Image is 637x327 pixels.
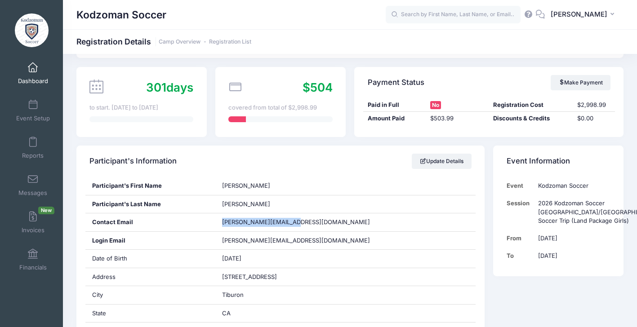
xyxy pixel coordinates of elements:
[85,213,216,231] div: Contact Email
[363,114,426,123] div: Amount Paid
[228,103,332,112] div: covered from total of $2,998.99
[16,115,50,122] span: Event Setup
[18,189,47,197] span: Messages
[12,57,54,89] a: Dashboard
[507,177,534,194] td: Event
[85,286,216,304] div: City
[222,182,270,189] span: [PERSON_NAME]
[545,4,624,25] button: [PERSON_NAME]
[551,75,610,90] a: Make Payment
[76,37,251,46] h1: Registration Details
[489,114,573,123] div: Discounts & Credits
[85,268,216,286] div: Address
[146,79,193,96] div: days
[12,95,54,126] a: Event Setup
[222,291,244,298] span: Tiburon
[209,39,251,45] a: Registration List
[76,4,166,25] h1: Kodzoman Soccer
[159,39,200,45] a: Camp Overview
[430,101,441,109] span: No
[507,230,534,247] td: From
[222,236,370,245] span: [PERSON_NAME][EMAIL_ADDRESS][DOMAIN_NAME]
[146,80,166,94] span: 301
[386,6,521,24] input: Search by First Name, Last Name, or Email...
[89,149,177,174] h4: Participant's Information
[89,103,193,112] div: to start. [DATE] to [DATE]
[22,152,44,159] span: Reports
[363,101,426,110] div: Paid in Full
[85,195,216,213] div: Participant's Last Name
[222,218,370,225] span: [PERSON_NAME][EMAIL_ADDRESS][DOMAIN_NAME]
[85,232,216,250] div: Login Email
[368,70,424,95] h4: Payment Status
[85,305,216,323] div: State
[507,149,570,174] h4: Event Information
[303,80,333,94] span: $504
[573,114,615,123] div: $0.00
[19,264,47,271] span: Financials
[22,226,45,234] span: Invoices
[12,244,54,275] a: Financials
[12,207,54,238] a: InvoicesNew
[489,101,573,110] div: Registration Cost
[426,114,489,123] div: $503.99
[507,194,534,230] td: Session
[222,255,241,262] span: [DATE]
[551,9,607,19] span: [PERSON_NAME]
[507,247,534,265] td: To
[12,169,54,201] a: Messages
[85,177,216,195] div: Participant's First Name
[12,132,54,163] a: Reports
[222,200,270,208] span: [PERSON_NAME]
[15,13,49,47] img: Kodzoman Soccer
[412,154,472,169] a: Update Details
[18,77,48,85] span: Dashboard
[222,273,277,280] span: [STREET_ADDRESS]
[85,250,216,268] div: Date of Birth
[222,309,231,317] span: CA
[573,101,615,110] div: $2,998.99
[38,207,54,214] span: New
